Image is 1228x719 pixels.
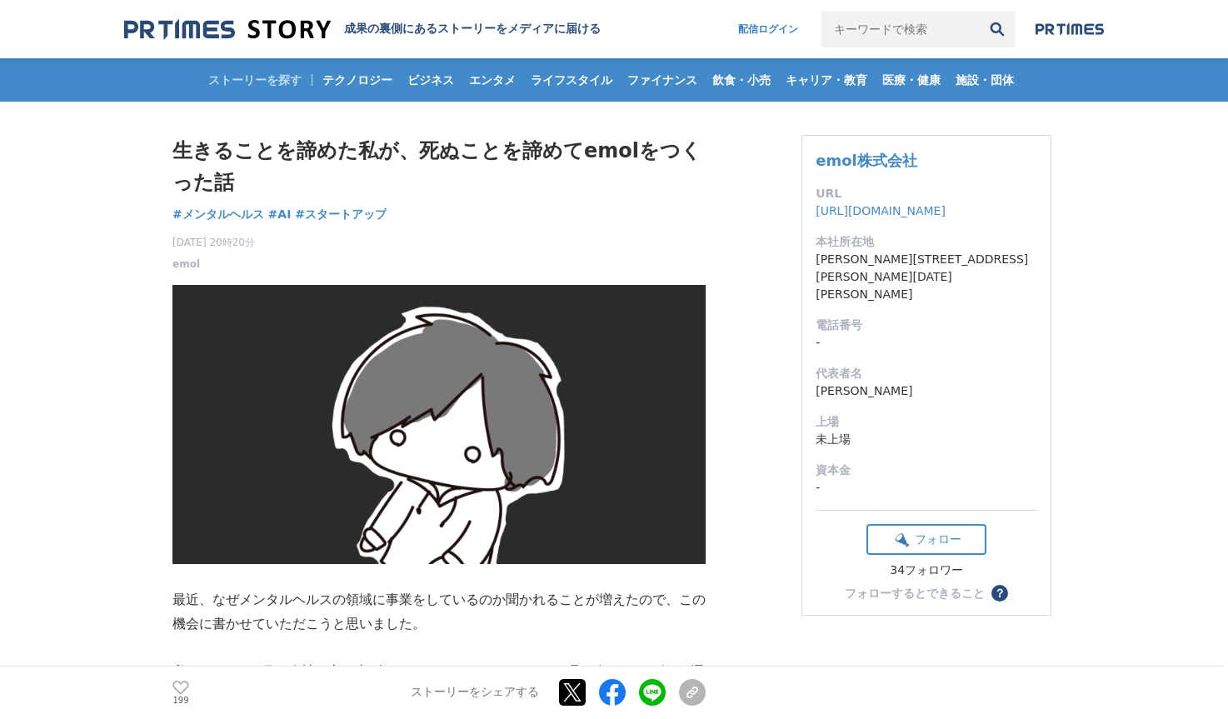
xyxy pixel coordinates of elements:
img: 成果の裏側にあるストーリーをメディアに届ける [124,18,331,41]
p: 私は[DATE]の3月に会社を立ち上げ、emolというメンタルヘルスを取り扱うサービスを運営しています。 [172,660,706,708]
p: ストーリーをシェアする [411,686,539,701]
span: キャリア・教育 [779,72,874,87]
span: [DATE] 20時20分 [172,235,255,250]
a: 配信ログイン [721,11,815,47]
dt: 上場 [816,413,1037,431]
a: ファイナンス [621,58,704,102]
dt: 本社所在地 [816,233,1037,251]
dd: [PERSON_NAME][STREET_ADDRESS][PERSON_NAME][DATE][PERSON_NAME] [816,251,1037,303]
h1: 生きることを諦めた私が、死ぬことを諦めてemolをつくった話 [172,135,706,199]
span: #メンタルヘルス [172,207,264,222]
a: #スタートアップ [295,206,387,223]
dd: [PERSON_NAME] [816,382,1037,400]
dt: 資本金 [816,462,1037,479]
button: フォロー [866,524,986,555]
img: prtimes [1036,22,1104,36]
h2: 成果の裏側にあるストーリーをメディアに届ける [344,22,601,37]
a: 飲食・小売 [706,58,777,102]
dd: - [816,479,1037,497]
span: ファイナンス [621,72,704,87]
span: ？ [994,587,1006,599]
span: 施設・団体 [949,72,1021,87]
span: #AI [268,207,292,222]
dd: 未上場 [816,431,1037,448]
span: エンタメ [462,72,522,87]
a: [URL][DOMAIN_NAME] [816,204,946,217]
a: 施設・団体 [949,58,1021,102]
a: キャリア・教育 [779,58,874,102]
a: emol [172,257,200,272]
span: ライフスタイル [524,72,619,87]
a: エンタメ [462,58,522,102]
div: フォローするとできること [845,587,985,599]
span: テクノロジー [316,72,399,87]
span: 飲食・小売 [706,72,777,87]
a: ライフスタイル [524,58,619,102]
img: thumbnail_9006b020-98f8-11ea-973d-510c99ad5a0f.png [172,285,706,564]
span: 医療・健康 [876,72,947,87]
dt: URL [816,185,1037,202]
a: emol株式会社 [816,152,917,169]
div: 34フォロワー [866,563,986,578]
input: キーワードで検索 [821,11,979,47]
span: #スタートアップ [295,207,387,222]
a: 成果の裏側にあるストーリーをメディアに届ける 成果の裏側にあるストーリーをメディアに届ける [124,18,601,41]
a: 医療・健康 [876,58,947,102]
a: #メンタルヘルス [172,206,264,223]
dt: 電話番号 [816,317,1037,334]
button: 検索 [979,11,1016,47]
dt: 代表者名 [816,365,1037,382]
p: 199 [172,697,189,705]
dd: - [816,334,1037,352]
span: ビジネス [401,72,461,87]
p: 最近、なぜメンタルヘルスの領域に事業をしているのか聞かれることが増えたので、この機会に書かせていただこうと思いました。 [172,588,706,637]
a: テクノロジー [316,58,399,102]
a: #AI [268,206,292,223]
a: ビジネス [401,58,461,102]
button: ？ [991,585,1008,602]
